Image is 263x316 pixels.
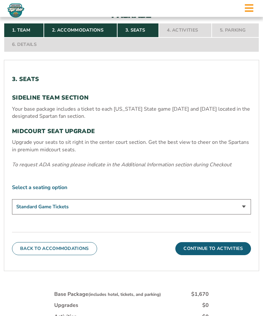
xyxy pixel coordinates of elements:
[202,302,209,309] div: $0
[4,23,44,37] a: 1. Team
[88,292,161,297] small: (includes hotel, tickets, and parking)
[12,105,251,120] p: Your base package includes a ticket to each [US_STATE] State game [DATE] and [DATE] located in th...
[12,76,251,83] h2: 3. Seats
[175,242,251,255] button: Continue To Activities
[12,128,251,135] h3: MIDCOURT SEAT UPGRADE
[12,242,97,255] button: Back To Accommodations
[191,291,209,298] div: $1,670
[12,161,232,168] em: To request ADA seating please indicate in the Additional Information section during Checkout
[6,3,25,18] img: Fort Myers Tip-Off
[54,291,161,298] div: Base Package
[12,139,251,153] p: Upgrade your seats to sit right in the center court section. Get the best view to cheer on the Sp...
[12,184,251,191] label: Select a seating option
[12,94,251,102] h3: SIDELINE TEAM SECTION
[44,23,117,37] a: 2. Accommodations
[54,302,78,309] div: Upgrades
